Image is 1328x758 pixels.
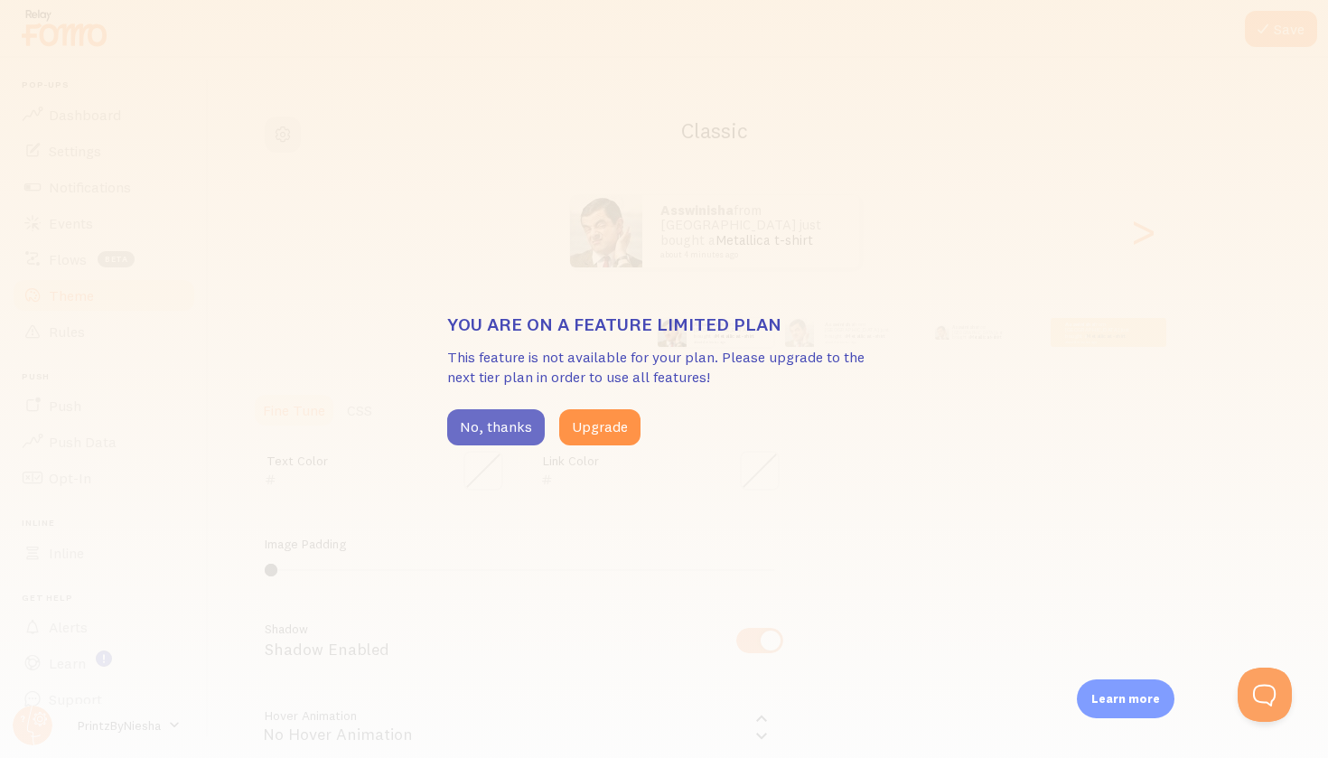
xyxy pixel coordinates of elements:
[447,313,881,336] h3: You are on a feature limited plan
[1238,668,1292,722] iframe: Help Scout Beacon - Open
[447,347,881,388] p: This feature is not available for your plan. Please upgrade to the next tier plan in order to use...
[447,409,545,445] button: No, thanks
[1077,679,1174,718] div: Learn more
[1091,690,1160,707] p: Learn more
[559,409,641,445] button: Upgrade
